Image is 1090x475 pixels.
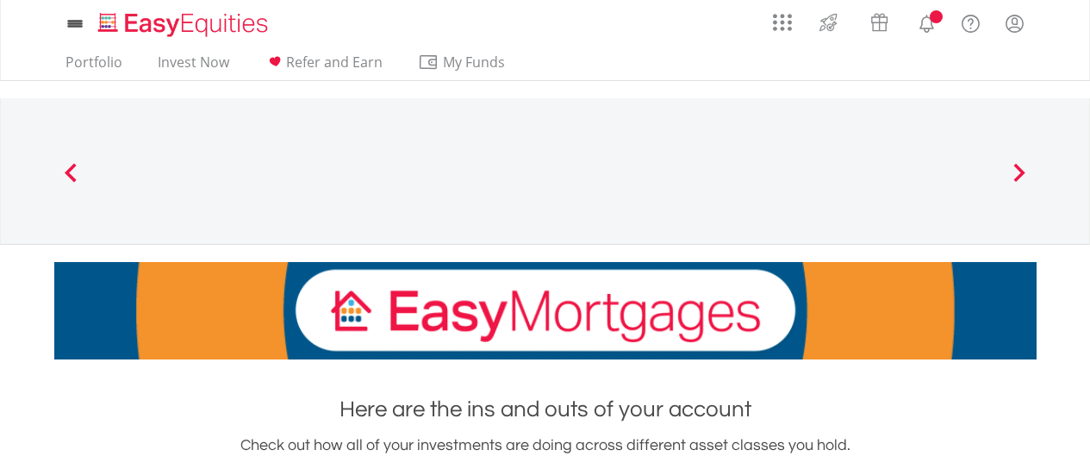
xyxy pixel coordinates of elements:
a: Home page [91,4,275,39]
a: Vouchers [854,4,905,36]
span: Refer and Earn [286,53,383,72]
a: Portfolio [59,53,129,80]
img: grid-menu-icon.svg [773,13,792,32]
img: EasyMortage Promotion Banner [54,262,1037,359]
img: EasyEquities_Logo.png [95,10,275,39]
a: Invest Now [151,53,236,80]
a: Notifications [905,4,949,39]
a: My Profile [993,4,1037,42]
a: AppsGrid [762,4,803,32]
span: My Funds [418,51,531,73]
img: vouchers-v2.svg [865,9,894,36]
a: Refer and Earn [258,53,389,80]
h1: Here are the ins and outs of your account [54,394,1037,425]
img: thrive-v2.svg [814,9,843,36]
a: FAQ's and Support [949,4,993,39]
